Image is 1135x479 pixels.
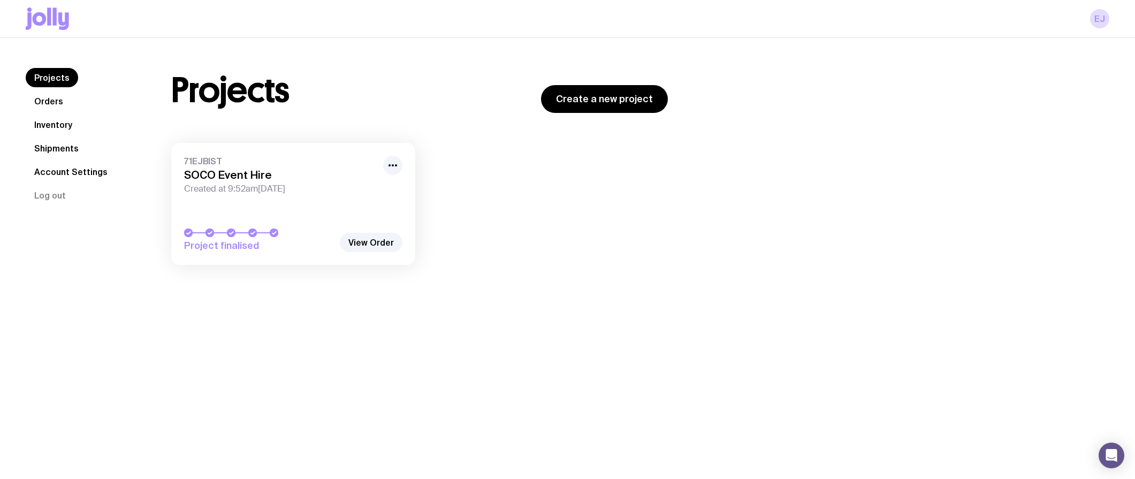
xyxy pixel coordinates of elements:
a: Inventory [26,115,81,134]
span: Project finalised [184,239,334,252]
a: 71EJBISTSOCO Event HireCreated at 9:52am[DATE]Project finalised [171,143,415,265]
button: Log out [26,186,74,205]
span: 71EJBIST [184,156,377,166]
a: Create a new project [541,85,668,113]
a: Orders [26,92,72,111]
a: Projects [26,68,78,87]
a: View Order [340,233,402,252]
div: Open Intercom Messenger [1099,443,1124,468]
a: Account Settings [26,162,116,181]
h1: Projects [171,73,290,108]
span: Created at 9:52am[DATE] [184,184,377,194]
a: Shipments [26,139,87,158]
a: EJ [1090,9,1109,28]
h3: SOCO Event Hire [184,169,377,181]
